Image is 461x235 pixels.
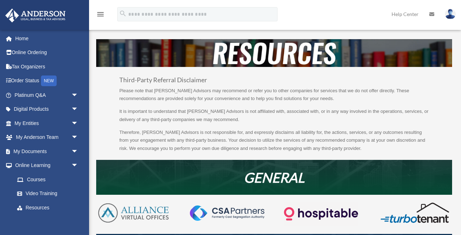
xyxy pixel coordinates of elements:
[71,158,86,173] span: arrow_drop_down
[445,9,456,19] img: User Pic
[96,39,452,67] img: resources-header
[5,88,89,102] a: Platinum Q&Aarrow_drop_down
[5,102,89,116] a: Digital Productsarrow_drop_down
[5,74,89,88] a: Order StatusNEW
[96,12,105,19] a: menu
[3,9,68,22] img: Anderson Advisors Platinum Portal
[5,130,89,145] a: My Anderson Teamarrow_drop_down
[378,202,452,224] img: turbotenant
[119,87,429,108] p: Please note that [PERSON_NAME] Advisors may recommend or refer you to other companies for service...
[119,108,429,129] p: It is important to understand that [PERSON_NAME] Advisors is not affiliated with, associated with...
[71,144,86,159] span: arrow_drop_down
[119,77,429,87] h3: Third-Party Referral Disclaimer
[244,169,305,186] em: GENERAL
[5,59,89,74] a: Tax Organizers
[5,158,89,173] a: Online Learningarrow_drop_down
[71,130,86,145] span: arrow_drop_down
[119,129,429,153] p: Therefore, [PERSON_NAME] Advisors is not responsible for, and expressly disclaims all liability f...
[71,102,86,117] span: arrow_drop_down
[190,205,264,221] img: CSA-partners-Formerly-Cost-Segregation-Authority
[119,10,127,17] i: search
[5,46,89,60] a: Online Ordering
[5,144,89,158] a: My Documentsarrow_drop_down
[71,88,86,103] span: arrow_drop_down
[41,75,57,86] div: NEW
[10,172,89,187] a: Courses
[96,10,105,19] i: menu
[5,116,89,130] a: My Entitiesarrow_drop_down
[10,200,86,215] a: Resources
[5,31,89,46] a: Home
[284,202,358,226] img: Logo-transparent-dark
[10,187,89,201] a: Video Training
[71,116,86,131] span: arrow_drop_down
[96,202,171,224] img: AVO-logo-1-color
